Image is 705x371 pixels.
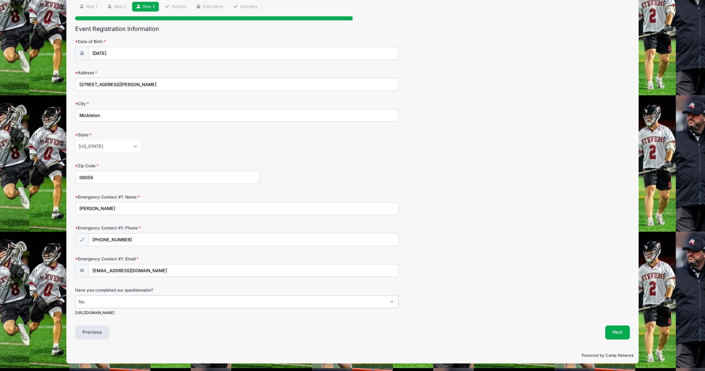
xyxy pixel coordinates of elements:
[75,38,260,45] label: Date of Birth
[605,326,630,339] button: Next
[75,326,109,339] button: Previous
[88,47,399,60] input: mm/dd/yyyy
[88,233,399,246] input: (xxx) xxx-xxxx
[75,256,260,262] label: Emergency Contact #1: Email
[71,353,634,359] p: Powered by Camp Network
[132,2,159,12] a: Step 3
[75,310,399,316] div: [URL][DOMAIN_NAME]
[75,70,260,76] label: Address
[103,2,130,12] a: Step 2
[88,264,399,277] input: email@email.com
[75,171,260,184] input: xxxxx
[75,287,260,293] label: Have you completed our questionnaire?
[75,101,260,107] label: City
[75,2,101,12] a: Step 1
[229,2,261,12] a: Summary
[75,163,260,169] label: Zip Code
[75,194,260,200] label: Emergency Contact #1: Name
[75,132,260,138] label: State
[75,25,630,32] h2: Event Registration Information
[75,225,260,231] label: Emergency Contact #1: Phone
[161,2,190,12] a: Policies
[192,2,227,12] a: Extra Items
